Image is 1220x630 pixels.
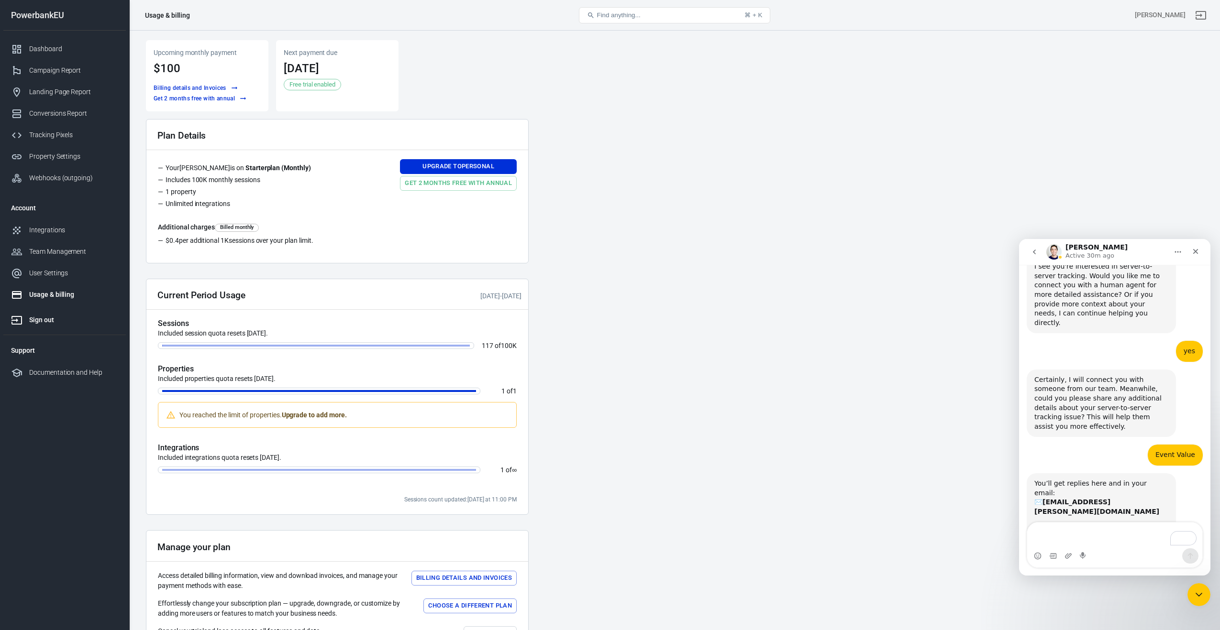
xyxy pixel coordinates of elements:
p: Next payment due [284,48,391,58]
div: Sign out [29,315,118,325]
div: ⌘ + K [744,11,762,19]
p: of [482,342,517,349]
li: Account [3,196,126,219]
span: Sessions count updated: [404,496,517,503]
div: Usage & billing [145,11,190,20]
li: per additional sessions over your plan limit. [158,236,517,248]
div: User Settings [29,268,118,278]
a: Tracking Pixels [3,124,126,146]
span: 1K [221,237,229,244]
a: Get 2 months free with annual [151,94,249,104]
div: PowerbankEU [3,11,126,20]
a: Sign out [3,305,126,331]
iframe: To enrich screen reader interactions, please activate Accessibility in Grammarly extension settings [1019,239,1210,576]
strong: Upgrade to add more. [282,411,347,419]
p: of [488,388,517,394]
div: Property Settings [29,152,118,162]
iframe: Intercom live chat [1187,583,1210,606]
h5: Integrations [158,443,517,453]
div: You reached the limit of properties. [176,406,351,424]
span: Find anything... [597,11,640,19]
div: Integrations [29,225,118,235]
button: Find anything...⌘ + K [579,7,770,23]
div: Tracking Pixels [29,130,118,140]
time: 2025-10-06T22:05:11+02:00 [284,62,319,75]
li: Unlimited integrations [158,199,319,211]
div: Webhooks (outgoing) [29,173,118,183]
span: $100 [154,62,180,75]
span: 1 [513,387,517,395]
p: of [488,467,517,473]
a: Webhooks (outgoing) [3,167,126,189]
a: Conversions Report [3,103,126,124]
time: 2025-10-06T22:05:11+02:00 [502,292,521,300]
button: Choose a different plan [423,598,517,613]
p: Included session quota resets [DATE]. [158,328,517,338]
a: Usage & billing [3,284,126,305]
span: 1 [500,466,504,474]
span: - [480,292,521,300]
div: Conversions Report [29,109,118,119]
time: 2025-09-22T14:34:51+02:00 [480,292,500,300]
span: 1 [501,387,505,395]
a: Upgrade toPersonal [400,159,517,174]
div: Landing Page Report [29,87,118,97]
p: Access detailed billing information, view and download invoices, and manage your payment methods ... [158,571,404,591]
p: Included integrations quota resets [DATE]. [158,453,517,463]
a: Landing Page Report [3,81,126,103]
h6: Additional charges [158,222,517,232]
li: Includes 100K monthly sessions [158,175,319,187]
button: Billing details and Invoices [151,83,240,93]
p: Effortlessly change your subscription plan — upgrade, downgrade, or customize by adding more user... [158,598,416,619]
span: 100K [501,342,517,349]
p: Included properties quota resets [DATE]. [158,374,517,384]
a: Campaign Report [3,60,126,81]
a: Team Management [3,241,126,262]
li: 1 property [158,187,319,199]
div: Dashboard [29,44,118,54]
h5: Sessions [158,319,517,328]
div: Account id: euM9DEON [1135,10,1186,20]
span: Free trial enabled [286,80,339,89]
a: Integrations [3,219,126,241]
p: Upcoming monthly payment [154,48,261,58]
span: ∞ [512,466,517,474]
a: Sign out [1189,4,1212,27]
a: Property Settings [3,146,126,167]
button: Billing details and Invoices [411,571,517,586]
time: 2025-09-23T23:00:00+02:00 [467,496,517,503]
a: Get 2 months free with annual [400,176,517,191]
h2: Current Period Usage [157,290,245,300]
h2: Manage your plan [157,542,231,552]
a: Dashboard [3,38,126,60]
span: $0.4 [166,237,179,244]
li: Support [3,339,126,362]
a: User Settings [3,262,126,284]
h2: Plan Details [157,130,206,141]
